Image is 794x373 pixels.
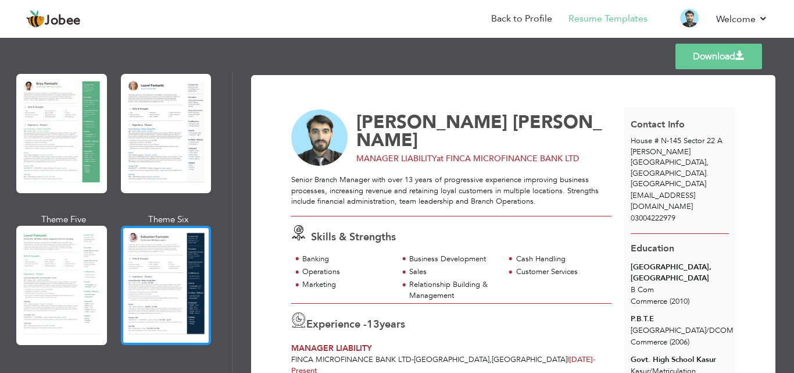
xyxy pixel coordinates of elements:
[631,179,706,189] span: [GEOGRAPHIC_DATA]
[291,175,611,207] div: Senior Branch Manager with over 13 years of progressive experience improving business processes, ...
[492,354,567,365] span: [GEOGRAPHIC_DATA]
[631,325,734,336] span: [GEOGRAPHIC_DATA] DCOM
[414,354,489,365] span: [GEOGRAPHIC_DATA]
[631,337,667,347] span: Commerce
[356,110,507,134] span: [PERSON_NAME]
[302,267,391,278] div: Operations
[675,44,762,69] a: Download
[412,354,414,365] span: -
[367,317,380,332] span: 13
[569,354,595,365] span: [DATE]
[706,325,709,336] span: /
[631,354,729,365] div: Govt. High School Kasur
[45,15,81,27] span: Jobee
[123,214,214,226] div: Theme Six
[631,296,667,307] span: Commerce
[631,118,685,131] span: Contact Info
[631,314,729,325] div: P.B.T.E
[567,354,569,365] span: |
[437,153,579,164] span: at FINCA MICROFINANCE BANK LTD
[631,285,654,295] span: B Com
[291,109,348,166] img: No image
[568,12,648,26] a: Resume Templates
[631,213,675,223] span: 03004222979
[302,254,391,265] div: Banking
[624,136,735,190] div: House # N-145 Sector 22 A [PERSON_NAME][GEOGRAPHIC_DATA], [GEOGRAPHIC_DATA].
[631,262,729,283] div: [GEOGRAPHIC_DATA], [GEOGRAPHIC_DATA]
[409,254,498,265] div: Business Development
[19,214,109,226] div: Theme Five
[716,12,768,26] a: Welcome
[680,9,699,27] img: Profile Img
[302,279,391,290] div: Marketing
[367,317,405,332] label: years
[670,337,689,347] span: (2006)
[670,296,689,307] span: (2010)
[491,12,552,26] a: Back to Profile
[26,10,45,29] img: jobee.io
[593,354,595,365] span: -
[356,110,602,152] span: [PERSON_NAME]
[291,354,412,365] span: FINCA MICROFINANCE BANK LTD
[489,354,492,365] span: ,
[291,343,372,354] span: MANAGER LIABILITY
[306,317,367,332] span: Experience -
[409,279,498,301] div: Relationship Building & Management
[356,153,437,164] span: MANAGER LIABILITY
[311,230,396,244] span: Skills & Strengths
[26,10,81,29] a: Jobee
[409,267,498,278] div: Sales
[631,242,674,255] span: Education
[631,190,695,212] span: [EMAIL_ADDRESS][DOMAIN_NAME]
[516,254,605,265] div: Cash Handling
[516,267,605,278] div: Customer Services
